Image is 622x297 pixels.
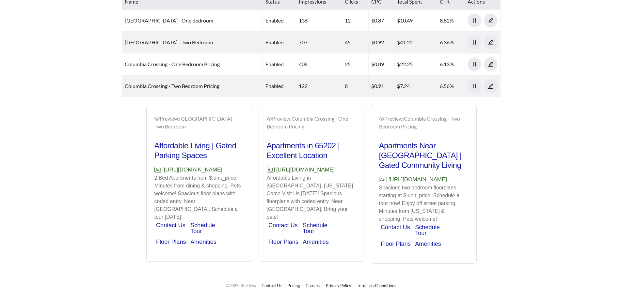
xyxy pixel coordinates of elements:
[154,141,244,160] h2: Affordable Living | Gated Parking Spaces
[379,116,384,121] span: eye
[468,61,481,67] span: pause
[267,174,356,221] p: Affordable Living in [GEOGRAPHIC_DATA], [US_STATE]. Come Visit Us [DATE]! Spacious floorplans wit...
[342,75,369,97] td: 8
[125,39,213,45] a: [GEOGRAPHIC_DATA] - Two Bedroom
[296,32,342,53] td: 707
[265,17,284,23] span: enabled
[369,53,394,75] td: $0.89
[437,75,465,97] td: 6.56%
[468,18,481,23] span: pause
[381,241,411,247] a: Floor Plans
[468,79,481,93] button: pause
[296,10,342,32] td: 136
[484,39,498,45] a: edit
[468,57,481,71] button: pause
[190,222,215,234] a: Schedule Tour
[267,167,275,172] span: Ad
[287,283,300,288] a: Pricing
[267,115,356,130] div: Preview: Columbia Crossing - One Bedroom Pricing
[468,83,481,89] span: pause
[369,10,394,32] td: $0.87
[267,116,272,121] span: eye
[379,141,469,170] h2: Apartments Near [GEOGRAPHIC_DATA] | Gated Community Living
[154,174,244,221] p: 2 Bed Apartments from $:unit_price. Minutes from dining & shopping. Pets welcome! Spacious floor ...
[306,283,320,288] a: Careers
[484,61,498,67] a: edit
[190,239,216,245] a: Amenities
[468,36,481,49] button: pause
[437,32,465,53] td: 6.36%
[342,10,369,32] td: 12
[379,175,469,184] p: [URL][DOMAIN_NAME]
[484,57,498,71] button: edit
[154,167,162,172] span: Ad
[125,17,213,23] a: [GEOGRAPHIC_DATA] - One Bedroom
[265,83,284,89] span: enabled
[379,177,387,182] span: Ad
[268,239,298,245] a: Floor Plans
[303,239,329,245] a: Amenities
[484,39,497,45] span: edit
[125,83,219,89] a: Columbia Crossing - Two Bedroom Pricing
[154,115,244,130] div: Preview: [GEOGRAPHIC_DATA] - Two Bedroom
[394,10,438,32] td: $10.49
[369,75,394,97] td: $0.91
[381,224,410,230] a: Contact Us
[484,79,498,93] button: edit
[437,53,465,75] td: 6.13%
[415,224,440,236] a: Schedule Tour
[357,283,396,288] a: Terms and Conditions
[156,239,186,245] a: Floor Plans
[342,32,369,53] td: 45
[226,283,256,288] span: © 2025 Effortless
[394,53,438,75] td: $22.25
[484,83,497,89] span: edit
[369,32,394,53] td: $0.92
[484,14,498,27] button: edit
[326,283,351,288] a: Privacy Policy
[468,39,481,45] span: pause
[265,39,284,45] span: enabled
[154,166,244,174] p: [URL][DOMAIN_NAME]
[303,222,327,234] a: Schedule Tour
[394,32,438,53] td: $41.22
[415,241,441,247] a: Amenities
[484,17,498,23] a: edit
[437,10,465,32] td: 8.82%
[154,116,160,121] span: eye
[468,14,481,27] button: pause
[296,75,342,97] td: 122
[125,61,220,67] a: Columbia Crossing - One Bedroom Pricing
[484,83,498,89] a: edit
[394,75,438,97] td: $7.24
[296,53,342,75] td: 408
[268,222,298,229] a: Contact Us
[265,61,284,67] span: enabled
[267,141,356,160] h2: Apartments in 65202 | Excellent Location
[484,61,497,67] span: edit
[379,115,469,130] div: Preview: Columbia Crossing - Two Bedroom Pricing
[156,222,185,229] a: Contact Us
[379,184,469,223] p: Spacious two bedroom floorplans starting at $:unit_price. Schedule a tour now! Enjoy off street p...
[262,283,282,288] a: Contact Us
[484,36,498,49] button: edit
[342,53,369,75] td: 25
[484,18,497,23] span: edit
[267,166,356,174] p: [URL][DOMAIN_NAME]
